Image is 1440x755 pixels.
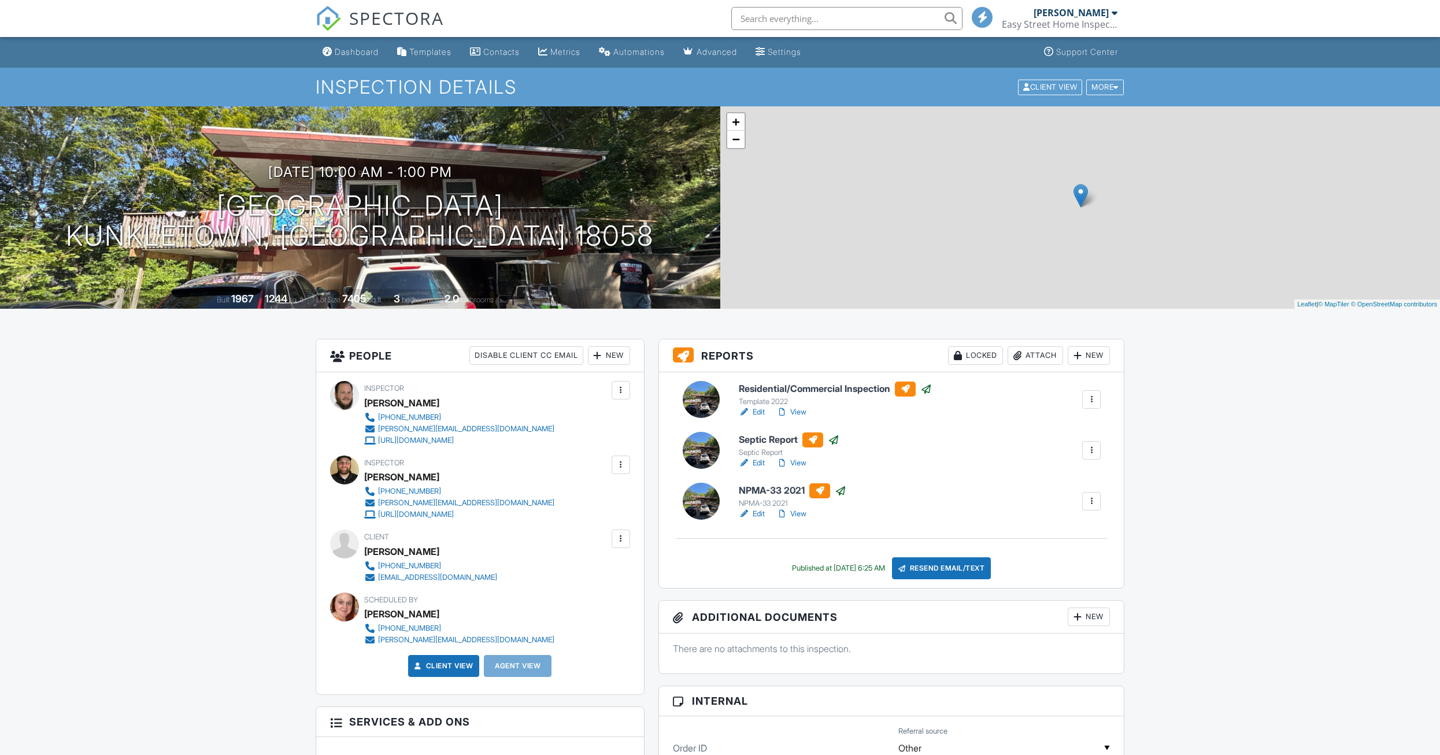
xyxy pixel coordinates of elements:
div: 3 [394,293,400,305]
div: Templates [409,47,451,57]
h3: Reports [659,339,1124,372]
div: Advanced [697,47,737,57]
div: Disable Client CC Email [469,346,583,365]
a: Edit [739,457,765,469]
div: | [1294,299,1440,309]
div: Automations [613,47,665,57]
div: [PERSON_NAME] [364,468,439,486]
div: Contacts [483,47,520,57]
a: Settings [751,42,806,63]
a: Advanced [679,42,742,63]
div: [PHONE_NUMBER] [378,561,441,571]
a: SPECTORA [316,16,444,40]
span: sq.ft. [368,295,383,304]
a: Client View [1017,82,1085,91]
span: Inspector [364,458,404,467]
label: Order ID [673,742,707,754]
div: Published at [DATE] 6:25 AM [792,564,885,573]
div: New [1068,346,1110,365]
div: New [1068,608,1110,626]
a: Dashboard [318,42,383,63]
div: 1244 [265,293,287,305]
h3: Services & Add ons [316,707,644,737]
a: View [776,406,806,418]
div: Dashboard [335,47,379,57]
div: Support Center [1056,47,1118,57]
div: Resend Email/Text [892,557,991,579]
div: [PHONE_NUMBER] [378,413,441,422]
a: Leaflet [1297,301,1316,308]
div: [URL][DOMAIN_NAME] [378,436,454,445]
a: Client View [412,660,473,672]
a: [PHONE_NUMBER] [364,412,554,423]
a: [PERSON_NAME][EMAIL_ADDRESS][DOMAIN_NAME] [364,634,554,646]
h3: [DATE] 10:00 am - 1:00 pm [268,164,452,180]
div: [PERSON_NAME][EMAIL_ADDRESS][DOMAIN_NAME] [378,635,554,645]
div: New [588,346,630,365]
a: View [776,457,806,469]
div: NPMA-33 2021 [739,499,846,508]
div: More [1086,79,1124,95]
div: Client View [1018,79,1082,95]
div: [EMAIL_ADDRESS][DOMAIN_NAME] [378,573,497,582]
a: © OpenStreetMap contributors [1351,301,1437,308]
a: NPMA-33 2021 NPMA-33 2021 [739,483,846,509]
a: Septic Report Septic Report [739,432,839,458]
div: [PERSON_NAME] [364,605,439,623]
div: [PERSON_NAME] [1034,7,1109,18]
a: [PHONE_NUMBER] [364,623,554,634]
h3: People [316,339,644,372]
div: Settings [768,47,801,57]
input: Search everything... [731,7,963,30]
div: 1967 [231,293,254,305]
div: Metrics [550,47,580,57]
span: Built [217,295,229,304]
div: [PHONE_NUMBER] [378,487,441,496]
a: Contacts [465,42,524,63]
a: Edit [739,508,765,520]
span: Inspector [364,384,404,393]
a: Metrics [534,42,585,63]
span: bathrooms [461,295,494,304]
span: sq. ft. [289,295,305,304]
a: [PERSON_NAME][EMAIL_ADDRESS][DOMAIN_NAME] [364,423,554,435]
a: Edit [739,406,765,418]
div: [PERSON_NAME][EMAIL_ADDRESS][DOMAIN_NAME] [378,424,554,434]
label: Referral source [898,726,947,737]
span: bedrooms [402,295,434,304]
span: Lot Size [316,295,340,304]
a: [PERSON_NAME][EMAIL_ADDRESS][DOMAIN_NAME] [364,497,554,509]
span: SPECTORA [349,6,444,30]
div: 2.0 [445,293,459,305]
h3: Internal [659,686,1124,716]
a: Zoom in [727,113,745,131]
div: Locked [948,346,1003,365]
h1: Inspection Details [316,77,1125,97]
div: Septic Report [739,448,839,457]
div: [PHONE_NUMBER] [378,624,441,633]
span: Scheduled By [364,595,418,604]
a: Support Center [1039,42,1123,63]
p: There are no attachments to this inspection. [673,642,1110,655]
span: Client [364,532,389,541]
img: The Best Home Inspection Software - Spectora [316,6,341,31]
a: Residential/Commercial Inspection Template 2022 [739,382,932,407]
a: View [776,508,806,520]
a: [PHONE_NUMBER] [364,486,554,497]
a: Templates [393,42,456,63]
h6: NPMA-33 2021 [739,483,846,498]
a: [URL][DOMAIN_NAME] [364,509,554,520]
a: Zoom out [727,131,745,148]
a: [URL][DOMAIN_NAME] [364,435,554,446]
div: [PERSON_NAME] [364,543,439,560]
div: Attach [1008,346,1063,365]
div: Easy Street Home Inspections [1002,18,1117,30]
div: Template 2022 [739,397,932,406]
a: [PHONE_NUMBER] [364,560,497,572]
h6: Septic Report [739,432,839,447]
a: [EMAIL_ADDRESS][DOMAIN_NAME] [364,572,497,583]
div: [PERSON_NAME] [364,394,439,412]
a: Automations (Basic) [594,42,669,63]
a: © MapTiler [1318,301,1349,308]
div: 7405 [342,293,367,305]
